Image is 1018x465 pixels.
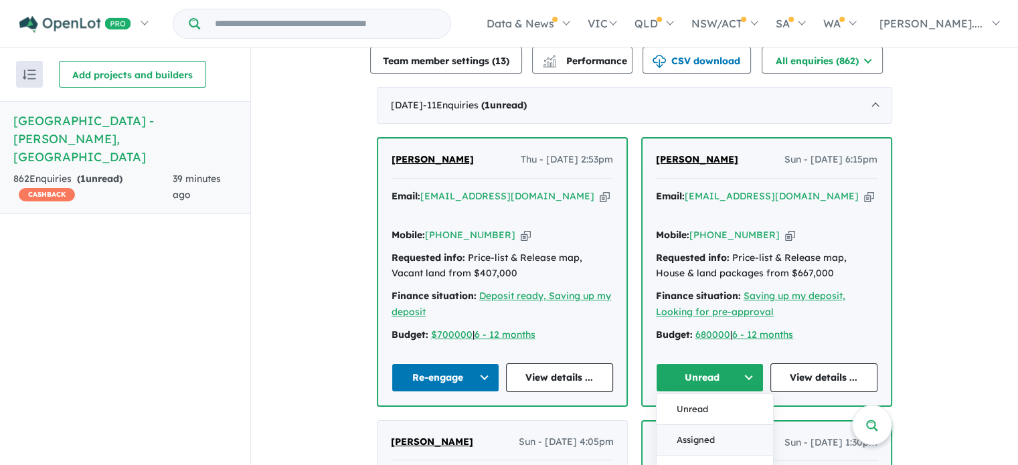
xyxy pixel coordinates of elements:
[600,189,610,203] button: Copy
[425,229,515,241] a: [PHONE_NUMBER]
[521,152,613,168] span: Thu - [DATE] 2:53pm
[23,70,36,80] img: sort.svg
[77,173,122,185] strong: ( unread)
[695,329,730,341] a: 680000
[392,329,428,341] strong: Budget:
[485,99,490,111] span: 1
[656,190,685,202] strong: Email:
[13,112,237,166] h5: [GEOGRAPHIC_DATA] - [PERSON_NAME] , [GEOGRAPHIC_DATA]
[392,290,477,302] strong: Finance situation:
[879,17,983,30] span: [PERSON_NAME]....
[656,152,738,168] a: [PERSON_NAME]
[506,363,614,392] a: View details ...
[864,189,874,203] button: Copy
[13,171,173,203] div: 862 Enquir ies
[521,228,531,242] button: Copy
[656,290,845,318] a: Saving up my deposit, Looking for pre-approval
[656,329,693,341] strong: Budget:
[532,47,632,74] button: Performance
[656,153,738,165] span: [PERSON_NAME]
[420,190,594,202] a: [EMAIL_ADDRESS][DOMAIN_NAME]
[689,229,780,241] a: [PHONE_NUMBER]
[656,250,877,282] div: Price-list & Release map, House & land packages from $667,000
[392,252,465,264] strong: Requested info:
[80,173,86,185] span: 1
[653,55,666,68] img: download icon
[495,55,506,67] span: 13
[656,363,764,392] button: Unread
[19,16,131,33] img: Openlot PRO Logo White
[392,152,474,168] a: [PERSON_NAME]
[391,436,473,448] span: [PERSON_NAME]
[762,47,883,74] button: All enquiries (862)
[543,55,556,62] img: line-chart.svg
[370,47,522,74] button: Team member settings (13)
[481,99,527,111] strong: ( unread)
[377,87,892,124] div: [DATE]
[657,393,773,424] button: Unread
[770,363,878,392] a: View details ...
[475,329,535,341] a: 6 - 12 months
[392,229,425,241] strong: Mobile:
[656,252,730,264] strong: Requested info:
[656,327,877,343] div: |
[543,59,556,68] img: bar-chart.svg
[519,434,614,450] span: Sun - [DATE] 4:05pm
[392,327,613,343] div: |
[431,329,473,341] a: $700000
[423,99,527,111] span: - 11 Enquir ies
[656,290,741,302] strong: Finance situation:
[391,434,473,450] a: [PERSON_NAME]
[392,190,420,202] strong: Email:
[784,152,877,168] span: Sun - [DATE] 6:15pm
[203,9,448,38] input: Try estate name, suburb, builder or developer
[19,188,75,201] span: CASHBACK
[657,424,773,455] button: Assigned
[656,229,689,241] strong: Mobile:
[392,363,499,392] button: Re-engage
[545,55,627,67] span: Performance
[732,329,793,341] a: 6 - 12 months
[685,190,859,202] a: [EMAIL_ADDRESS][DOMAIN_NAME]
[392,290,611,318] a: Deposit ready, Saving up my deposit
[59,61,206,88] button: Add projects and builders
[785,228,795,242] button: Copy
[392,153,474,165] span: [PERSON_NAME]
[643,47,751,74] button: CSV download
[784,435,877,451] span: Sun - [DATE] 1:30pm
[392,250,613,282] div: Price-list & Release map, Vacant land from $407,000
[173,173,221,201] span: 39 minutes ago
